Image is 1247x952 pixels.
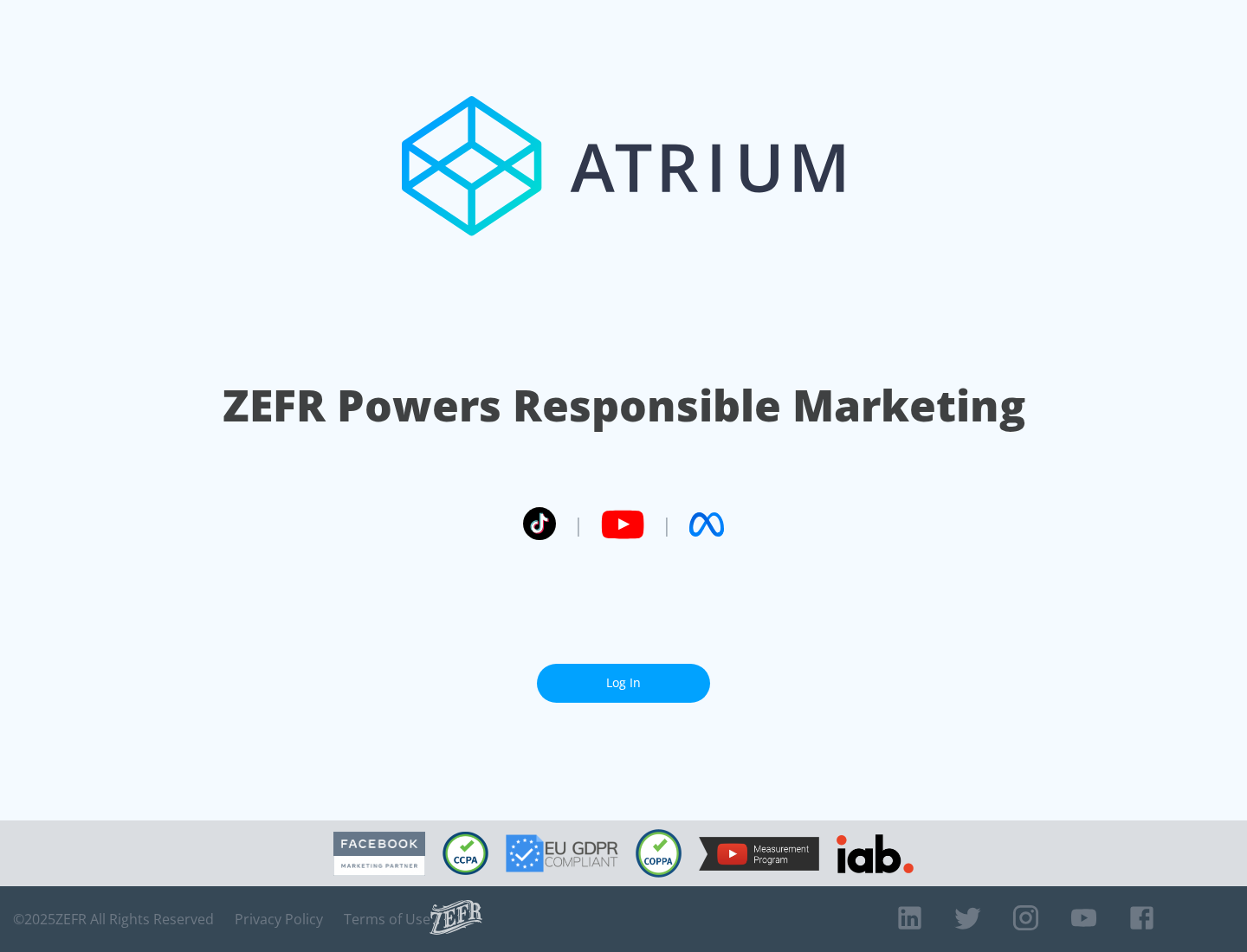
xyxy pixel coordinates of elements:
img: COPPA Compliant [636,829,682,878]
span: | [573,511,584,537]
a: Privacy Policy [235,910,323,928]
span: © 2025 ZEFR All Rights Reserved [13,910,214,928]
img: IAB [837,834,914,873]
a: Log In [537,664,710,703]
img: YouTube Measurement Program [699,837,819,871]
span: | [662,511,672,537]
h1: ZEFR Powers Responsible Marketing [223,376,1025,435]
img: GDPR Compliant [506,834,618,872]
a: Terms of Use [344,910,430,928]
img: Facebook Marketing Partner [333,832,425,876]
img: CCPA Compliant [443,832,488,875]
